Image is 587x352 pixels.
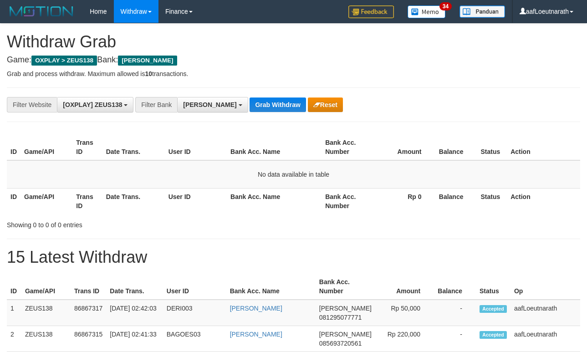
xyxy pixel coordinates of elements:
[477,134,507,160] th: Status
[322,188,373,214] th: Bank Acc. Number
[72,188,102,214] th: Trans ID
[227,134,322,160] th: Bank Acc. Name
[165,188,227,214] th: User ID
[373,134,435,160] th: Amount
[165,134,227,160] th: User ID
[7,188,20,214] th: ID
[439,2,452,10] span: 34
[435,188,477,214] th: Balance
[459,5,505,18] img: panduan.png
[375,300,434,326] td: Rp 50,000
[7,160,580,189] td: No data available in table
[7,274,21,300] th: ID
[21,274,71,300] th: Game/API
[319,314,362,321] span: Copy 081295077771 to clipboard
[71,300,106,326] td: 86867317
[21,300,71,326] td: ZEUS138
[102,188,165,214] th: Date Trans.
[319,340,362,347] span: Copy 085693720561 to clipboard
[21,326,71,352] td: ZEUS138
[7,248,580,266] h1: 15 Latest Withdraw
[408,5,446,18] img: Button%20Memo.svg
[434,300,476,326] td: -
[7,217,238,230] div: Showing 0 to 0 of 0 entries
[31,56,97,66] span: OXPLAY > ZEUS138
[106,300,163,326] td: [DATE] 02:42:03
[135,97,177,112] div: Filter Bank
[348,5,394,18] img: Feedback.jpg
[227,188,322,214] th: Bank Acc. Name
[434,274,476,300] th: Balance
[373,188,435,214] th: Rp 0
[7,300,21,326] td: 1
[510,300,580,326] td: aafLoeutnarath
[72,134,102,160] th: Trans ID
[106,274,163,300] th: Date Trans.
[163,326,226,352] td: BAGOES03
[57,97,133,112] button: [OXPLAY] ZEUS138
[7,97,57,112] div: Filter Website
[507,134,580,160] th: Action
[319,305,372,312] span: [PERSON_NAME]
[102,134,165,160] th: Date Trans.
[7,69,580,78] p: Grab and process withdraw. Maximum allowed is transactions.
[510,326,580,352] td: aafLoeutnarath
[308,97,343,112] button: Reset
[7,5,76,18] img: MOTION_logo.png
[7,33,580,51] h1: Withdraw Grab
[71,274,106,300] th: Trans ID
[63,101,122,108] span: [OXPLAY] ZEUS138
[375,326,434,352] td: Rp 220,000
[20,188,72,214] th: Game/API
[434,326,476,352] td: -
[510,274,580,300] th: Op
[118,56,177,66] span: [PERSON_NAME]
[250,97,306,112] button: Grab Withdraw
[322,134,373,160] th: Bank Acc. Number
[183,101,236,108] span: [PERSON_NAME]
[106,326,163,352] td: [DATE] 02:41:33
[230,305,282,312] a: [PERSON_NAME]
[163,274,226,300] th: User ID
[230,331,282,338] a: [PERSON_NAME]
[20,134,72,160] th: Game/API
[480,331,507,339] span: Accepted
[7,134,20,160] th: ID
[7,326,21,352] td: 2
[507,188,580,214] th: Action
[7,56,580,65] h4: Game: Bank:
[477,188,507,214] th: Status
[145,70,152,77] strong: 10
[71,326,106,352] td: 86867315
[375,274,434,300] th: Amount
[226,274,316,300] th: Bank Acc. Name
[480,305,507,313] span: Accepted
[476,274,510,300] th: Status
[163,300,226,326] td: DERI003
[316,274,375,300] th: Bank Acc. Number
[435,134,477,160] th: Balance
[319,331,372,338] span: [PERSON_NAME]
[177,97,248,112] button: [PERSON_NAME]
